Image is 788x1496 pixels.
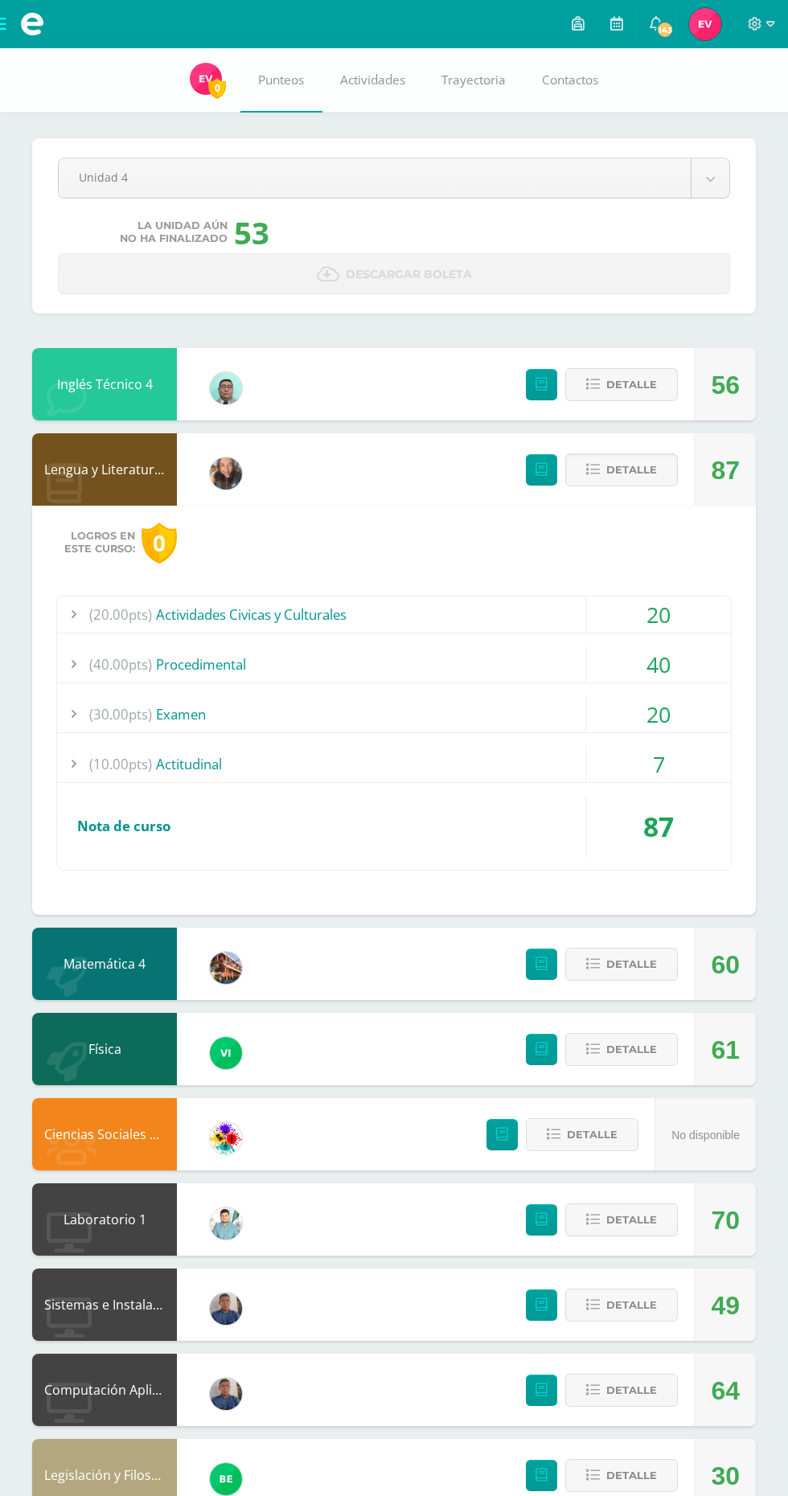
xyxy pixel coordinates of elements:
[89,596,152,633] span: (20.00pts)
[346,255,472,294] span: Descargar boleta
[234,211,269,253] div: 53
[77,817,170,835] span: Nota de curso
[606,455,657,485] span: Detalle
[711,434,740,506] div: 87
[606,1375,657,1405] span: Detalle
[586,596,731,633] div: 20
[210,1207,242,1240] img: 3bbeeb896b161c296f86561e735fa0fc.png
[32,1183,177,1256] div: Laboratorio 1
[64,530,135,555] span: Logros en este curso:
[606,1461,657,1490] span: Detalle
[32,433,177,506] div: Lengua y Literatura 4
[190,63,222,95] img: f3e24798bec0dae9983948b5e01254ae.png
[210,457,242,490] img: 8286b9a544571e995a349c15127c7be6.png
[210,952,242,984] img: 0a4f8d2552c82aaa76f7aefb013bc2ce.png
[711,1014,740,1086] div: 61
[32,1013,177,1085] div: Física
[565,1203,678,1236] button: Detalle
[711,1184,740,1256] div: 70
[424,48,524,113] a: Trayectoria
[565,453,678,486] button: Detalle
[340,72,405,88] span: Actividades
[565,1033,678,1066] button: Detalle
[671,1129,740,1141] span: No disponible
[526,1118,638,1151] button: Detalle
[565,1459,678,1492] button: Detalle
[606,1035,657,1064] span: Detalle
[711,1269,740,1342] div: 49
[32,1354,177,1426] div: Computación Aplicada
[79,158,671,196] span: Unidad 4
[711,1355,740,1427] div: 64
[689,8,721,40] img: f3e24798bec0dae9983948b5e01254ae.png
[656,21,674,39] span: 143
[606,370,657,400] span: Detalle
[210,1378,242,1410] img: bf66807720f313c6207fc724d78fb4d0.png
[59,158,729,198] a: Unidad 4
[57,596,731,633] div: Actividades Civicas y Culturales
[210,1122,242,1154] img: d0a5be8572cbe4fc9d9d910beeabcdaa.png
[586,796,731,857] div: 87
[606,1205,657,1235] span: Detalle
[208,78,226,98] span: 0
[57,746,731,782] div: Actitudinal
[586,746,731,782] div: 7
[711,928,740,1001] div: 60
[210,1463,242,1495] img: b85866ae7f275142dc9a325ef37a630d.png
[120,219,228,245] span: La unidad aún no ha finalizado
[57,696,731,732] div: Examen
[89,696,152,732] span: (30.00pts)
[441,72,506,88] span: Trayectoria
[240,48,322,113] a: Punteos
[258,72,304,88] span: Punteos
[210,1037,242,1069] img: a241c2b06c5b4daf9dd7cbc5f490cd0f.png
[57,646,731,682] div: Procedimental
[565,368,678,401] button: Detalle
[142,523,177,564] div: 0
[565,1289,678,1322] button: Detalle
[586,696,731,732] div: 20
[542,72,598,88] span: Contactos
[210,372,242,404] img: d4d564538211de5578f7ad7a2fdd564e.png
[89,746,152,782] span: (10.00pts)
[606,1290,657,1320] span: Detalle
[711,349,740,421] div: 56
[524,48,617,113] a: Contactos
[32,1098,177,1170] div: Ciencias Sociales y Formación Ciudadana 4
[32,348,177,420] div: Inglés Técnico 4
[586,646,731,682] div: 40
[565,1374,678,1407] button: Detalle
[565,948,678,981] button: Detalle
[606,949,657,979] span: Detalle
[567,1120,618,1150] span: Detalle
[210,1293,242,1325] img: bf66807720f313c6207fc724d78fb4d0.png
[32,1269,177,1341] div: Sistemas e Instalación de Software
[32,928,177,1000] div: Matemática 4
[89,646,152,682] span: (40.00pts)
[322,48,424,113] a: Actividades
